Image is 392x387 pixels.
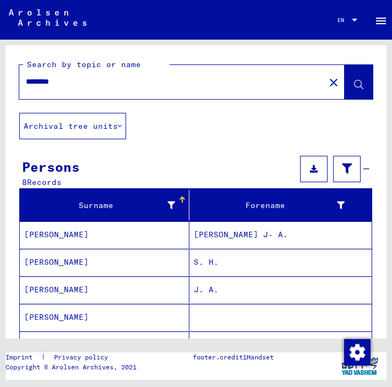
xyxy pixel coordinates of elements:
p: footer.credit1Handset [193,352,274,362]
mat-cell: [PERSON_NAME] J- A. [189,221,372,248]
mat-cell: S. H. [189,249,372,276]
mat-cell: J. A. [189,276,372,303]
button: Toggle sidenav [370,9,392,31]
img: yv_logo.png [339,352,380,380]
button: Clear [323,71,345,93]
div: Surname [24,197,189,214]
font: Forename [246,200,285,210]
mat-cell: [PERSON_NAME] [20,221,189,248]
mat-header-cell: Nachname [20,190,189,221]
p: Copyright © Arolsen Archives, 2021 [6,362,137,372]
button: Archival tree units [19,113,126,139]
img: Zustimmung ändern [344,339,371,366]
mat-header-cell: Vorname [189,190,372,221]
mat-icon: close [327,76,340,89]
mat-icon: Side nav toggle icon [374,14,388,28]
a: Imprint [6,352,41,362]
div: Persons [22,157,80,177]
mat-cell: [PERSON_NAME] [20,276,189,303]
font: Surname [79,200,113,210]
span: Records [27,177,62,187]
mat-cell: [PERSON_NAME] [20,331,189,358]
img: Arolsen_neg.svg [9,9,86,26]
span: EN [337,17,350,23]
span: 8 [22,177,27,187]
mat-label: Search by topic or name [27,59,141,69]
div: Forename [194,197,358,214]
a: Privacy policy [45,352,121,362]
mat-cell: [PERSON_NAME] [20,249,189,276]
font: | [41,352,45,362]
font: Archival tree units [24,121,118,131]
mat-cell: [PERSON_NAME] [20,304,189,331]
